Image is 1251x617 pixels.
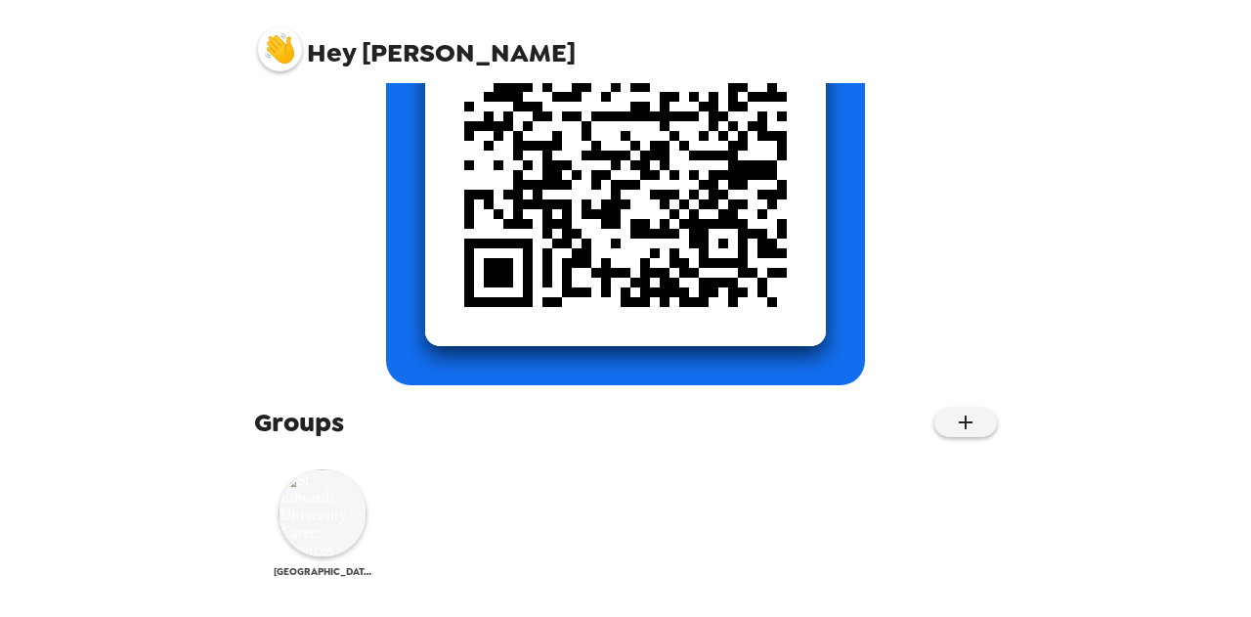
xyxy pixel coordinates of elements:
img: profile pic [258,27,302,71]
img: St. Edwards University - Career Services [279,469,367,557]
span: Hey [307,35,356,70]
span: Groups [254,405,344,440]
span: [PERSON_NAME] [258,18,576,66]
span: [GEOGRAPHIC_DATA][PERSON_NAME] - Career Services [274,565,371,578]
